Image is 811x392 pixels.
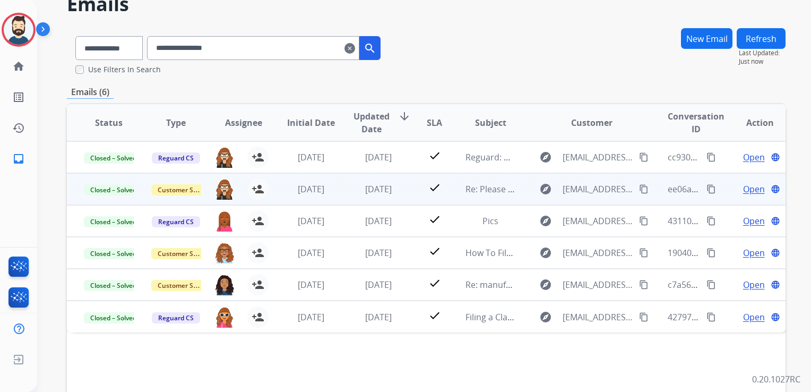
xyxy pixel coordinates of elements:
mat-icon: person_add [252,183,264,195]
img: agent-avatar [214,147,235,168]
span: Closed – Solved [84,152,143,164]
span: [EMAIL_ADDRESS][DOMAIN_NAME] [563,278,633,291]
span: Customer [571,116,612,129]
span: Open [743,151,765,164]
mat-icon: check [428,149,441,162]
span: [DATE] [365,247,392,259]
mat-icon: content_copy [706,184,716,194]
button: Refresh [737,28,786,49]
mat-icon: language [771,280,780,289]
span: [DATE] [365,183,392,195]
span: Open [743,246,765,259]
mat-icon: search [364,42,376,55]
mat-icon: explore [539,215,552,227]
mat-icon: language [771,312,780,322]
span: Closed – Solved [84,216,143,227]
span: Reguard CS [152,152,200,164]
span: Re: Please submit invoice with make/model and serial number [465,183,714,195]
img: agent-avatar [214,274,235,295]
span: [EMAIL_ADDRESS][DOMAIN_NAME] [563,311,633,323]
mat-icon: person_add [252,311,264,323]
mat-icon: person_add [252,215,264,227]
img: avatar [4,15,33,45]
span: Closed – Solved [84,248,143,259]
span: Open [743,278,765,291]
span: Just now [739,57,786,66]
span: [EMAIL_ADDRESS][DOMAIN_NAME] [563,183,633,195]
img: agent-avatar [214,210,235,232]
mat-icon: explore [539,311,552,323]
span: Customer Support [151,280,220,291]
span: [DATE] [298,151,324,163]
mat-icon: content_copy [639,184,649,194]
mat-icon: arrow_downward [398,110,411,123]
span: How To File A Claim [465,247,543,259]
span: Conversation ID [668,110,724,135]
mat-icon: person_add [252,151,264,164]
span: [EMAIL_ADDRESS][DOMAIN_NAME] [563,246,633,259]
mat-icon: check [428,277,441,289]
mat-icon: person_add [252,278,264,291]
mat-icon: history [12,122,25,134]
mat-icon: language [771,216,780,226]
img: agent-avatar [214,306,235,328]
mat-icon: explore [539,278,552,291]
span: [DATE] [298,311,324,323]
span: [DATE] [365,279,392,291]
span: Closed – Solved [84,280,143,291]
span: [DATE] [365,151,392,163]
span: Last Updated: [739,49,786,57]
button: New Email [681,28,732,49]
mat-icon: language [771,152,780,162]
mat-icon: explore [539,151,552,164]
mat-icon: check [428,181,441,194]
span: [DATE] [298,279,324,291]
span: Customer Support [151,184,220,195]
mat-icon: inbox [12,152,25,165]
mat-icon: person_add [252,246,264,259]
span: Closed – Solved [84,312,143,323]
mat-icon: check [428,245,441,258]
label: Use Filters In Search [88,64,161,75]
span: Reguard CS [152,312,200,323]
mat-icon: content_copy [639,280,649,289]
span: Type [166,116,186,129]
mat-icon: content_copy [639,216,649,226]
span: Status [95,116,123,129]
mat-icon: check [428,309,441,322]
img: agent-avatar [214,178,235,200]
mat-icon: content_copy [639,248,649,258]
mat-icon: content_copy [639,312,649,322]
mat-icon: clear [344,42,355,55]
mat-icon: language [771,184,780,194]
span: Reguard CS [152,216,200,227]
span: [DATE] [298,247,324,259]
mat-icon: content_copy [706,312,716,322]
span: Closed – Solved [84,184,143,195]
mat-icon: home [12,60,25,73]
span: Updated Date [353,110,390,135]
span: [DATE] [365,215,392,227]
mat-icon: check [428,213,441,226]
span: Filing a Claim [465,311,517,323]
span: Open [743,311,765,323]
th: Action [718,104,786,141]
span: Customer Support [151,248,220,259]
span: [DATE] [298,183,324,195]
mat-icon: explore [539,246,552,259]
span: [DATE] [365,311,392,323]
mat-icon: content_copy [706,280,716,289]
mat-icon: language [771,248,780,258]
span: SLA [427,116,442,129]
span: Open [743,215,765,227]
mat-icon: content_copy [706,152,716,162]
p: Emails (6) [67,86,114,99]
mat-icon: content_copy [706,248,716,258]
span: Subject [475,116,506,129]
span: Re: manufacturing tag/invoice [465,279,585,291]
span: Pics [482,215,498,227]
mat-icon: list_alt [12,91,25,104]
mat-icon: content_copy [706,216,716,226]
img: agent-avatar [214,242,235,263]
mat-icon: explore [539,183,552,195]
